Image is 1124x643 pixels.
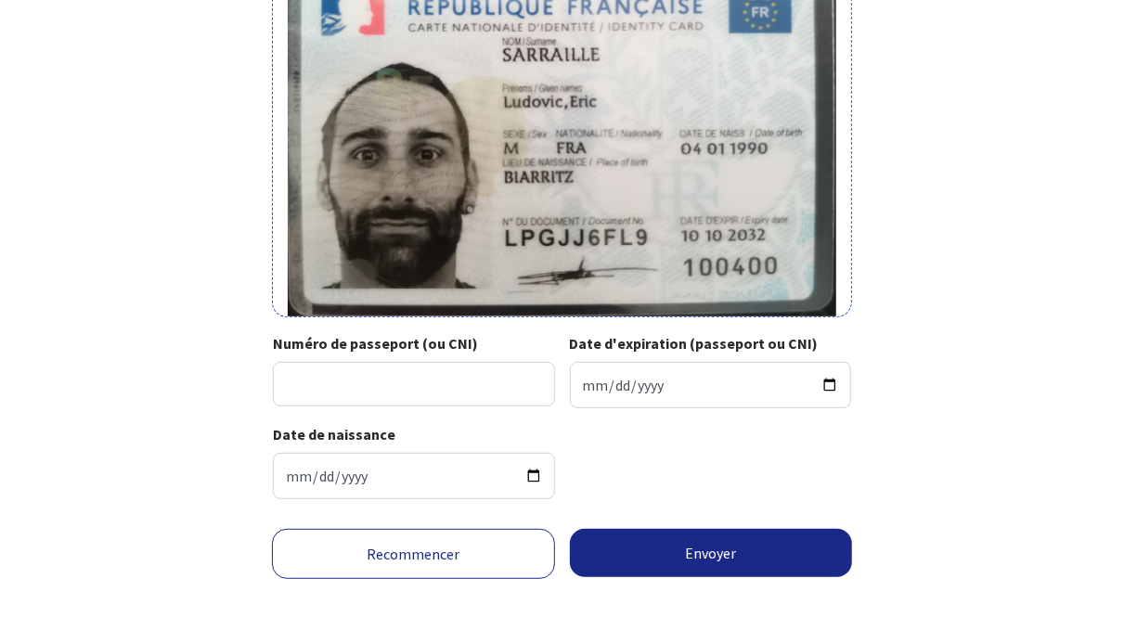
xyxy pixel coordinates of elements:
[570,334,819,353] strong: Date d'expiration (passeport ou CNI)
[273,425,395,444] strong: Date de naissance
[273,334,478,353] strong: Numéro de passeport (ou CNI)
[570,529,853,577] button: Envoyer
[272,529,555,579] a: Recommencer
